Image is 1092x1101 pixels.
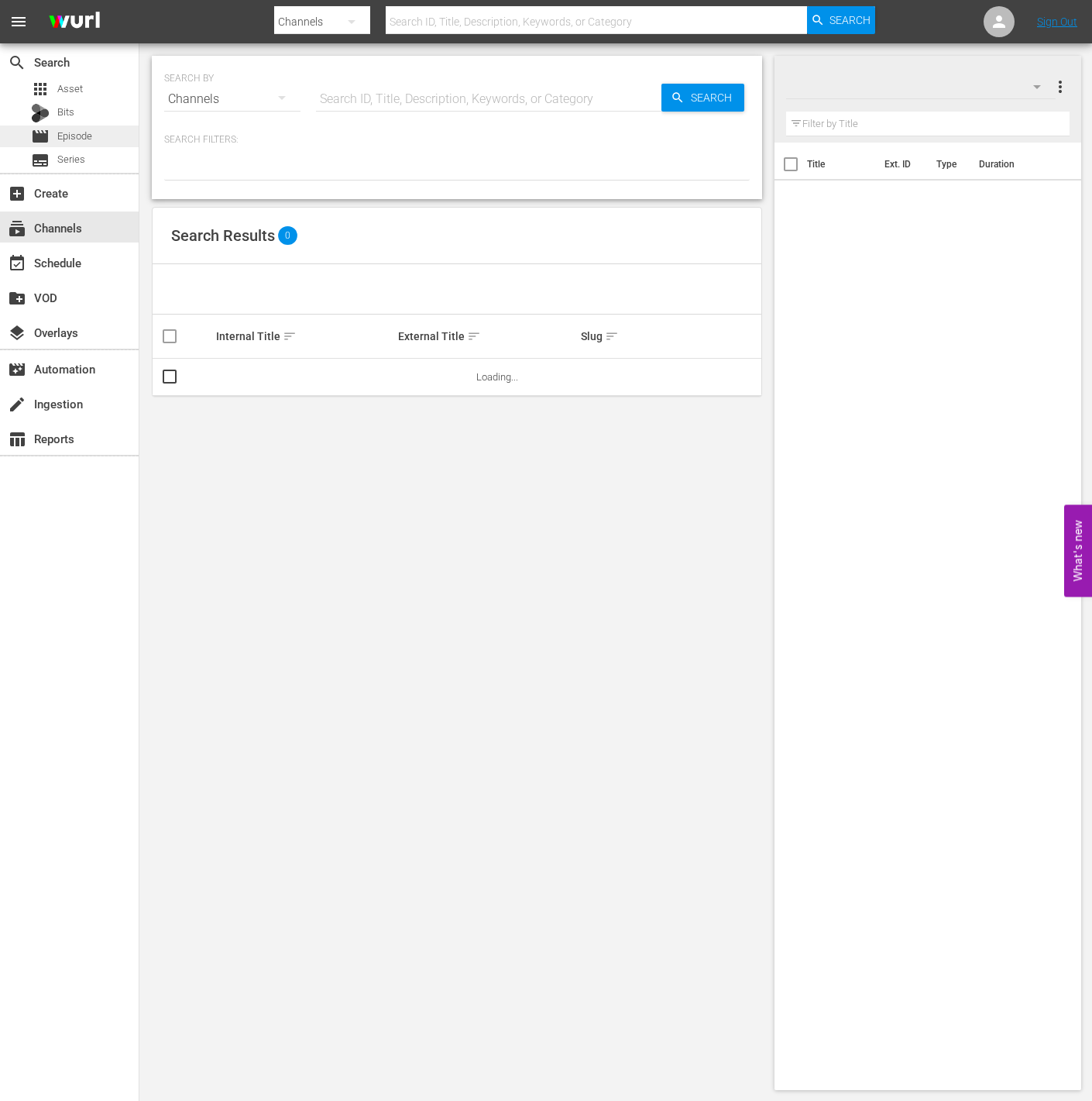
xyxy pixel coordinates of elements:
img: ans4CAIJ8jUAAAAAAAAAAAAAAAAAAAAAAAAgQb4GAAAAAAAAAAAAAAAAAAAAAAAAJMjXAAAAAAAAAAAAAAAAAAAAAAAAgAT5G... [37,4,112,40]
button: Search [661,84,744,112]
div: Slug [581,327,759,346]
span: sort [605,329,619,343]
span: Search Results [171,226,275,245]
span: menu [9,12,28,31]
div: Internal Title [216,327,394,346]
th: Type [927,143,970,186]
span: Asset [31,80,50,98]
span: sort [467,329,481,343]
span: Loading... [476,371,518,383]
span: Overlays [8,324,26,342]
span: Create [8,184,26,203]
span: Channels [8,219,26,238]
div: External Title [398,327,576,346]
span: more_vert [1051,77,1070,96]
span: Series [31,151,50,170]
th: Ext. ID [875,143,927,186]
span: Episode [31,127,50,146]
p: Search Filters: [164,133,750,146]
span: sort [283,329,297,343]
span: Asset [57,81,83,97]
span: Search [685,84,744,112]
span: Ingestion [8,395,26,414]
span: Search [829,6,871,34]
span: 0 [278,226,297,245]
span: Episode [57,129,92,144]
button: more_vert [1051,68,1070,105]
a: Sign Out [1037,15,1077,28]
span: Search [8,53,26,72]
span: VOD [8,289,26,308]
span: Reports [8,430,26,449]
button: Search [807,6,875,34]
span: Automation [8,360,26,379]
button: Open Feedback Widget [1064,504,1092,597]
div: Bits [31,104,50,122]
div: Channels [164,77,300,121]
span: Bits [57,105,74,120]
th: Title [807,143,875,186]
span: Series [57,152,85,167]
th: Duration [970,143,1063,186]
span: Schedule [8,254,26,273]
